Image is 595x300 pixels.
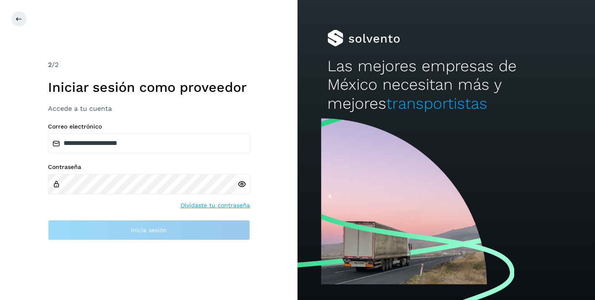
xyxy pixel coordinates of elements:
span: Inicia sesión [131,227,167,233]
h1: Iniciar sesión como proveedor [48,79,250,95]
label: Contraseña [48,163,250,171]
button: Inicia sesión [48,220,250,240]
span: 2 [48,61,52,69]
a: Olvidaste tu contraseña [181,201,250,210]
div: /2 [48,60,250,70]
span: transportistas [386,94,487,112]
label: Correo electrónico [48,123,250,130]
h2: Las mejores empresas de México necesitan más y mejores [327,57,566,113]
h3: Accede a tu cuenta [48,104,250,112]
